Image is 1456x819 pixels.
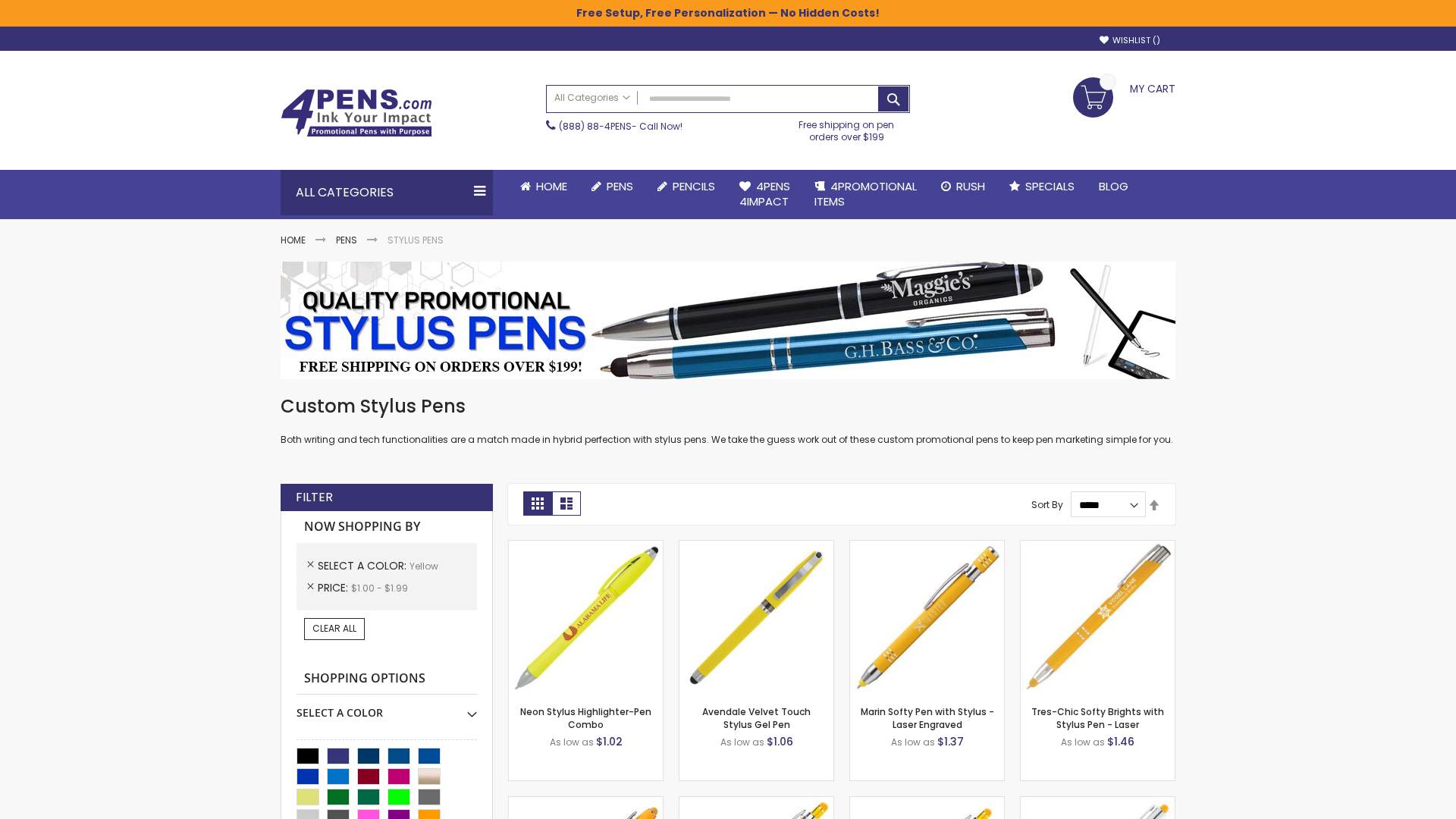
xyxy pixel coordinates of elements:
[559,120,682,133] span: - Call Now!
[1021,540,1175,553] a: Tres-Chic Softy Brights with Stylus Pen - Laser-Yellow
[673,178,715,194] span: Pencils
[536,178,567,194] span: Home
[554,92,630,104] span: All Categories
[679,796,833,809] a: Phoenix Softy Brights with Stylus Pen - Laser-Yellow
[508,170,579,203] a: Home
[509,541,663,695] img: Neon Stylus Highlighter-Pen Combo-Yellow
[596,734,623,749] span: $1.02
[937,734,964,749] span: $1.37
[520,705,651,730] a: Neon Stylus Highlighter-Pen Combo
[318,580,351,595] span: Price
[409,560,438,573] span: Yellow
[312,622,356,635] span: Clear All
[850,541,1004,695] img: Marin Softy Pen with Stylus - Laser Engraved-Yellow
[850,796,1004,809] a: Phoenix Softy Brights Gel with Stylus Pen - Laser-Yellow
[523,491,552,516] strong: Grid
[679,541,833,695] img: Avendale Velvet Touch Stylus Gel Pen-Yellow
[297,695,477,720] div: Select A Color
[607,178,633,194] span: Pens
[579,170,645,203] a: Pens
[281,394,1175,419] h1: Custom Stylus Pens
[388,234,444,246] strong: Stylus Pens
[783,113,911,143] div: Free shipping on pen orders over $199
[1100,35,1160,46] a: Wishlist
[814,178,917,209] span: 4PROMOTIONAL ITEMS
[997,170,1087,203] a: Specials
[281,170,493,215] div: All Categories
[509,796,663,809] a: Ellipse Softy Brights with Stylus Pen - Laser-Yellow
[861,705,994,730] a: Marin Softy Pen with Stylus - Laser Engraved
[281,394,1175,447] div: Both writing and tech functionalities are a match made in hybrid perfection with stylus pens. We ...
[281,89,432,137] img: 4Pens Custom Pens and Promotional Products
[304,618,365,639] a: Clear All
[645,170,727,203] a: Pencils
[720,736,764,748] span: As low as
[767,734,793,749] span: $1.06
[891,736,935,748] span: As low as
[297,511,477,543] strong: Now Shopping by
[679,540,833,553] a: Avendale Velvet Touch Stylus Gel Pen-Yellow
[1031,498,1063,511] label: Sort By
[956,178,985,194] span: Rush
[336,234,357,246] a: Pens
[1025,178,1075,194] span: Specials
[559,120,632,133] a: (888) 88-4PENS
[727,170,802,219] a: 4Pens4impact
[1021,541,1175,695] img: Tres-Chic Softy Brights with Stylus Pen - Laser-Yellow
[351,582,408,595] span: $1.00 - $1.99
[1107,734,1134,749] span: $1.46
[281,234,306,246] a: Home
[702,705,811,730] a: Avendale Velvet Touch Stylus Gel Pen
[1061,736,1105,748] span: As low as
[281,262,1175,379] img: Stylus Pens
[1099,178,1128,194] span: Blog
[296,489,333,506] strong: Filter
[509,540,663,553] a: Neon Stylus Highlighter-Pen Combo-Yellow
[802,170,929,219] a: 4PROMOTIONALITEMS
[850,540,1004,553] a: Marin Softy Pen with Stylus - Laser Engraved-Yellow
[739,178,790,209] span: 4Pens 4impact
[1031,705,1164,730] a: Tres-Chic Softy Brights with Stylus Pen - Laser
[1021,796,1175,809] a: Tres-Chic Softy with Stylus Top Pen - ColorJet-Yellow
[1087,170,1141,203] a: Blog
[547,86,638,111] a: All Categories
[297,663,477,695] strong: Shopping Options
[929,170,997,203] a: Rush
[318,558,409,573] span: Select A Color
[550,736,594,748] span: As low as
